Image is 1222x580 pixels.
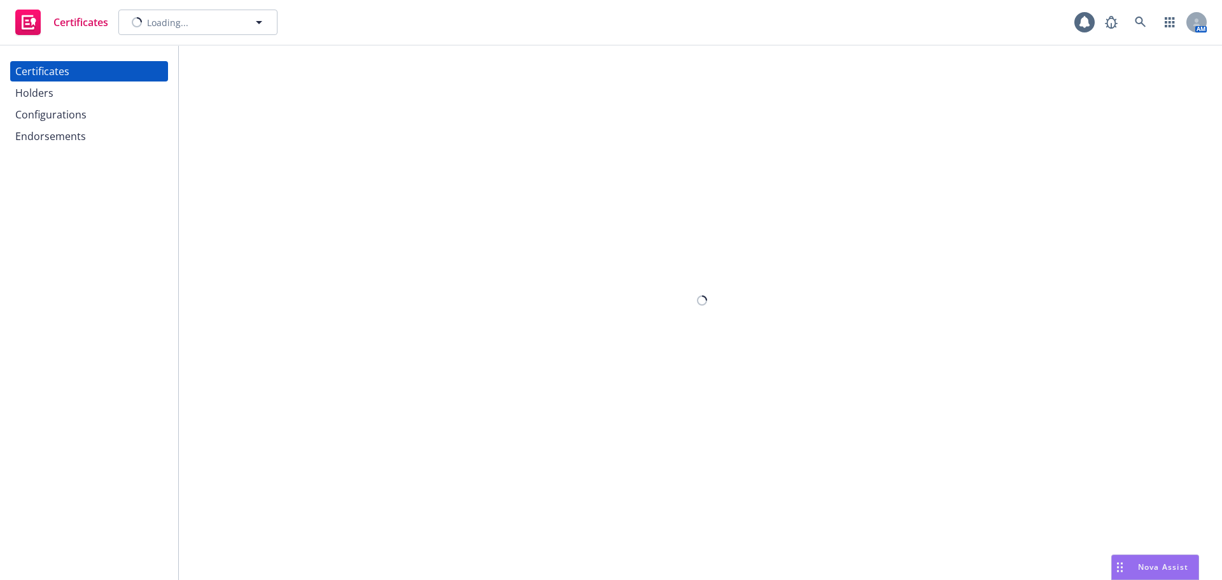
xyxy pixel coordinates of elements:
button: Nova Assist [1111,555,1199,580]
span: Nova Assist [1138,562,1188,572]
span: Certificates [53,17,108,27]
a: Endorsements [10,126,168,146]
a: Certificates [10,4,113,40]
div: Drag to move [1112,555,1128,579]
a: Switch app [1157,10,1183,35]
a: Certificates [10,61,168,81]
a: Search [1128,10,1153,35]
a: Holders [10,83,168,103]
div: Holders [15,83,53,103]
div: Certificates [15,61,69,81]
button: Loading... [118,10,277,35]
div: Configurations [15,104,87,125]
a: Configurations [10,104,168,125]
a: Report a Bug [1099,10,1124,35]
span: Loading... [147,16,188,29]
div: Endorsements [15,126,86,146]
